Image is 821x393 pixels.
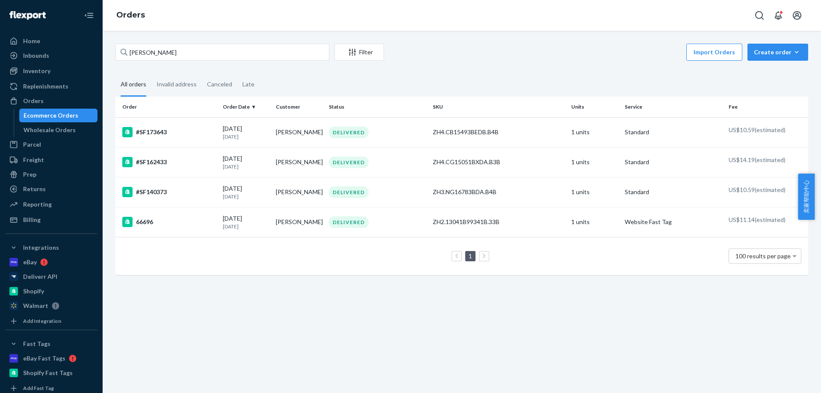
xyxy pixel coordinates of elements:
div: Prep [23,170,36,179]
div: Orders [23,97,44,105]
a: Inventory [5,64,97,78]
a: Prep [5,168,97,181]
div: Ecommerce Orders [24,111,78,120]
div: Inventory [23,67,50,75]
div: #SF173643 [122,127,216,137]
div: DELIVERED [329,216,369,228]
div: Reporting [23,200,52,209]
button: Fast Tags [5,337,97,351]
button: Open notifications [770,7,787,24]
p: US$10.59 [729,126,801,134]
td: 1 units [568,177,621,207]
p: US$14.19 [729,156,801,164]
th: Status [325,97,429,117]
div: DELIVERED [329,127,369,138]
div: DELIVERED [329,157,369,168]
div: Shopify [23,287,44,295]
button: Integrations [5,241,97,254]
th: Order [115,97,219,117]
div: [DATE] [223,124,269,140]
td: [PERSON_NAME] [272,147,325,177]
a: Replenishments [5,80,97,93]
input: Search orders [115,44,329,61]
div: Canceled [207,73,232,95]
a: Parcel [5,138,97,151]
div: ZH3.NG16783BDA.B4B [433,188,564,196]
div: eBay [23,258,37,266]
div: Returns [23,185,46,193]
div: ZH4.CB15493BEDB.B4B [433,128,564,136]
div: Create order [754,48,802,56]
th: Service [621,97,725,117]
button: Open Search Box [751,7,768,24]
a: Freight [5,153,97,167]
span: (estimated) [755,156,786,163]
div: [DATE] [223,154,269,170]
div: Deliverr API [23,272,57,281]
td: 1 units [568,147,621,177]
a: Reporting [5,198,97,211]
div: #SF140373 [122,187,216,197]
p: Standard [625,158,722,166]
div: 66696 [122,217,216,227]
div: Wholesale Orders [24,126,76,134]
button: Create order [747,44,808,61]
a: eBay [5,255,97,269]
p: [DATE] [223,133,269,140]
td: 1 units [568,207,621,237]
div: Billing [23,216,41,224]
a: Shopify Fast Tags [5,366,97,380]
td: 1 units [568,117,621,147]
p: [DATE] [223,193,269,200]
div: Freight [23,156,44,164]
div: Fast Tags [23,340,50,348]
button: Import Orders [686,44,742,61]
img: Flexport logo [9,11,46,20]
div: Inbounds [23,51,49,60]
div: Customer [276,103,322,110]
div: Late [242,73,254,95]
a: Deliverr API [5,270,97,284]
div: Replenishments [23,82,68,91]
div: All orders [121,73,146,97]
span: (estimated) [755,126,786,133]
p: Standard [625,128,722,136]
span: 100 results per page [735,252,791,260]
a: Orders [5,94,97,108]
a: Shopify [5,284,97,298]
span: (estimated) [755,216,786,223]
a: Page 1 is your current page [467,252,474,260]
div: Parcel [23,140,41,149]
th: Units [568,97,621,117]
a: Wholesale Orders [19,123,98,137]
button: Open account menu [789,7,806,24]
div: [DATE] [223,214,269,230]
div: Invalid address [157,73,197,95]
a: Home [5,34,97,48]
a: eBay Fast Tags [5,352,97,365]
a: Orders [116,10,145,20]
td: [PERSON_NAME] [272,207,325,237]
a: Billing [5,213,97,227]
a: Walmart [5,299,97,313]
ol: breadcrumbs [109,3,152,28]
div: eBay Fast Tags [23,354,65,363]
div: Add Fast Tag [23,384,54,392]
div: ZH4.CG15051BXDA.B3B [433,158,564,166]
button: 卖家帮助中心 [798,174,815,220]
p: US$11.14 [729,216,801,224]
th: Fee [725,97,808,117]
th: Order Date [219,97,272,117]
div: DELIVERED [329,186,369,198]
td: [PERSON_NAME] [272,117,325,147]
div: Add Integration [23,317,61,325]
p: Standard [625,188,722,196]
p: [DATE] [223,163,269,170]
button: Close Navigation [80,7,97,24]
th: SKU [429,97,568,117]
a: Inbounds [5,49,97,62]
p: Website Fast Tag [625,218,722,226]
div: Shopify Fast Tags [23,369,73,377]
div: Filter [335,48,384,56]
